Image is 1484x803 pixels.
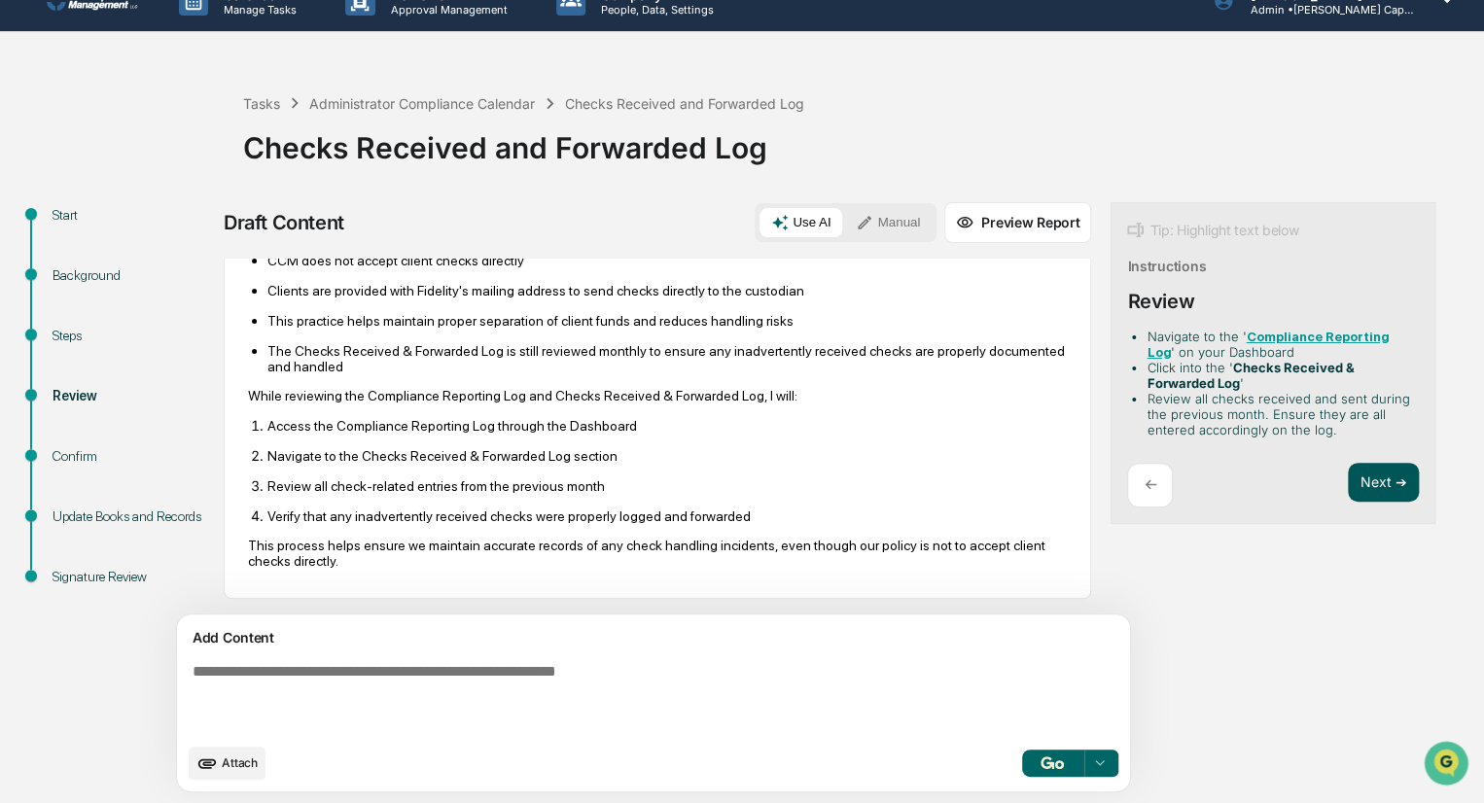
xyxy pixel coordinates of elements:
div: 🖐️ [19,247,35,262]
li: Review all checks received and sent during the previous month. Ensure they are all entered accord... [1147,391,1411,437]
a: 🔎Data Lookup [12,274,130,309]
button: upload document [189,747,265,780]
p: Review all check-related entries from the previous month [267,478,1067,494]
iframe: Open customer support [1422,739,1474,791]
div: We're available if you need us! [66,168,246,184]
p: Verify that any inadvertently received checks were properly logged and forwarded [267,508,1067,524]
p: ← [1144,475,1156,494]
div: Tasks [243,95,280,112]
p: Navigate to the Checks Received & Forwarded Log section [267,448,1067,464]
li: Navigate to the ' ' on your Dashboard [1147,329,1411,360]
div: 🗄️ [141,247,157,262]
button: Manual [844,208,932,237]
strong: Checks Received & Forwarded Log [1147,360,1354,391]
p: Manage Tasks [208,3,306,17]
li: Click into the ' ' [1147,360,1411,391]
div: Checks Received and Forwarded Log [243,115,1474,165]
p: Access the Compliance Reporting Log through the Dashboard [267,418,1067,434]
p: Approval Management [375,3,517,17]
div: Start new chat [66,149,319,168]
div: Review [53,386,212,406]
a: Powered byPylon [137,329,235,344]
div: Instructions [1127,258,1206,274]
button: Next ➔ [1348,463,1419,503]
button: Go [1021,750,1083,777]
div: Administrator Compliance Calendar [309,95,535,112]
a: 🗄️Attestations [133,237,249,272]
p: How can we help? [19,41,354,72]
span: Preclearance [39,245,125,264]
p: Clients are provided with Fidelity's mailing address to send checks directly to the custodian [267,283,1067,298]
div: Signature Review [53,567,212,587]
span: Attach [222,755,258,770]
div: Checks Received and Forwarded Log [565,95,804,112]
img: 1746055101610-c473b297-6a78-478c-a979-82029cc54cd1 [19,149,54,184]
p: This process helps ensure we maintain accurate records of any check handling incidents, even thou... [248,538,1067,569]
span: Pylon [194,330,235,344]
a: Compliance Reporting Log [1147,330,1388,360]
p: Admin • [PERSON_NAME] Capital [1234,3,1415,17]
div: Background [53,265,212,286]
p: The Checks Received & Forwarded Log is still reviewed monthly to ensure any inadvertently receive... [267,343,1067,374]
p: While reviewing the Compliance Reporting Log and Checks Received & Forwarded Log, I will: [248,388,1067,403]
button: Preview Report [944,202,1091,243]
div: Update Books and Records [53,506,212,527]
button: Start new chat [331,155,354,178]
div: Draft Content [224,211,344,234]
a: 🖐️Preclearance [12,237,133,272]
div: Confirm [53,446,212,467]
div: Review [1127,290,1194,313]
p: CCM does not accept client checks directly [267,253,1067,268]
p: People, Data, Settings [585,3,724,17]
p: This practice helps maintain proper separation of client funds and reduces handling risks [267,313,1067,329]
span: Data Lookup [39,282,123,301]
img: Go [1041,756,1064,769]
div: Start [53,205,212,226]
span: Attestations [160,245,241,264]
div: Steps [53,326,212,346]
div: Add Content [189,626,1118,649]
div: Tip: Highlight text below [1127,219,1298,242]
button: Use AI [760,208,842,237]
div: 🔎 [19,284,35,299]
